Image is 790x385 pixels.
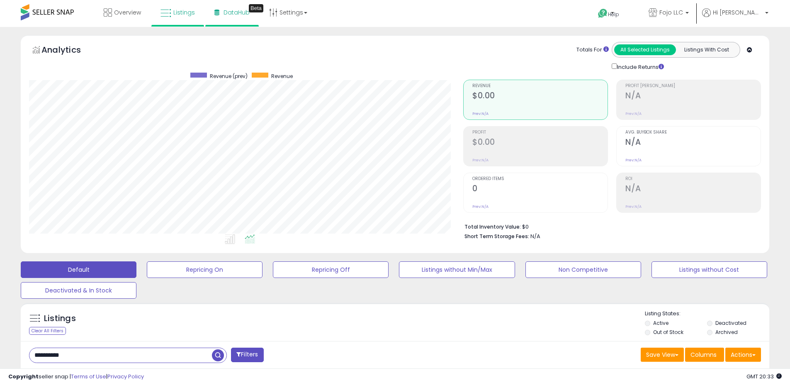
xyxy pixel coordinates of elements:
button: Listings With Cost [676,44,737,55]
span: Help [608,11,619,18]
i: Get Help [598,8,608,19]
button: Default [21,261,136,278]
label: Active [653,319,668,327]
span: N/A [530,232,540,240]
span: Ordered Items [472,177,608,181]
b: Total Inventory Value: [464,223,521,230]
div: Include Returns [605,62,674,71]
span: Fojo LLC [659,8,683,17]
label: Out of Stock [653,329,683,336]
button: Save View [641,348,684,362]
small: Prev: N/A [625,204,642,209]
a: Terms of Use [71,373,106,380]
button: Repricing Off [273,261,389,278]
div: Totals For [576,46,609,54]
label: Archived [715,329,738,336]
h2: N/A [625,137,761,149]
div: Tooltip anchor [249,4,263,12]
button: Non Competitive [525,261,641,278]
small: Prev: N/A [625,158,642,163]
button: Columns [685,348,724,362]
button: Listings without Min/Max [399,261,515,278]
h2: 0 [472,184,608,195]
span: 2025-10-13 20:33 GMT [746,373,782,380]
strong: Copyright [8,373,39,380]
a: Hi [PERSON_NAME] [702,8,768,27]
b: Short Term Storage Fees: [464,233,529,240]
span: ROI [625,177,761,181]
span: Listings [173,8,195,17]
small: Prev: N/A [472,158,489,163]
h2: $0.00 [472,91,608,102]
span: Hi [PERSON_NAME] [713,8,763,17]
span: Overview [114,8,141,17]
li: $0 [464,221,755,231]
span: Profit [PERSON_NAME] [625,84,761,88]
p: Listing States: [645,310,769,318]
small: Prev: N/A [625,111,642,116]
h2: N/A [625,184,761,195]
button: Deactivated & In Stock [21,282,136,299]
button: Listings without Cost [651,261,767,278]
span: Revenue (prev) [210,73,248,80]
h5: Analytics [41,44,97,58]
h5: Listings [44,313,76,324]
button: Repricing On [147,261,263,278]
button: Actions [725,348,761,362]
span: Revenue [472,84,608,88]
span: DataHub [224,8,250,17]
span: Avg. Buybox Share [625,130,761,135]
a: Privacy Policy [107,373,144,380]
span: Revenue [271,73,293,80]
span: Profit [472,130,608,135]
label: Deactivated [715,319,746,327]
h2: N/A [625,91,761,102]
small: Prev: N/A [472,111,489,116]
a: Help [591,2,635,27]
button: Filters [231,348,263,362]
button: All Selected Listings [614,44,676,55]
div: Clear All Filters [29,327,66,335]
h2: $0.00 [472,137,608,149]
span: Columns [690,351,717,359]
div: seller snap | | [8,373,144,381]
small: Prev: N/A [472,204,489,209]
